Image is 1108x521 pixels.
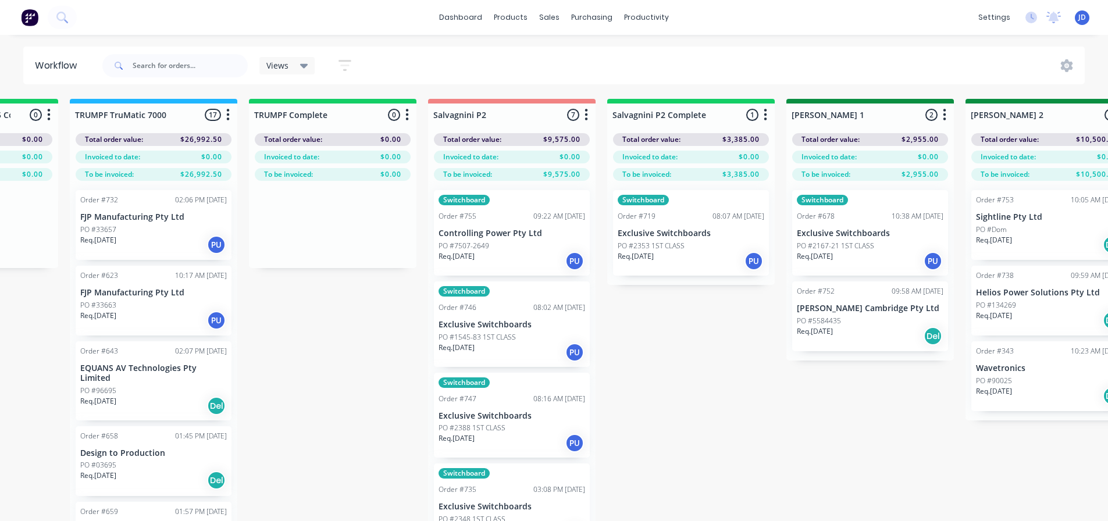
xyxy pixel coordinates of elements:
[439,342,475,353] p: Req. [DATE]
[565,343,584,362] div: PU
[380,169,401,180] span: $0.00
[80,311,116,321] p: Req. [DATE]
[80,506,118,517] div: Order #659
[80,195,118,205] div: Order #732
[565,252,584,270] div: PU
[797,195,848,205] div: Switchboard
[22,169,43,180] span: $0.00
[80,448,227,458] p: Design to Production
[175,506,227,517] div: 01:57 PM [DATE]
[797,304,943,313] p: [PERSON_NAME] Cambridge Pty Ltd
[801,169,850,180] span: To be invoiced:
[76,266,231,336] div: Order #62310:17 AM [DATE]FJP Manufacturing Pty LtdPO #33663Req.[DATE]PU
[918,152,939,162] span: $0.00
[264,169,313,180] span: To be invoiced:
[21,9,38,26] img: Factory
[722,134,760,145] span: $3,385.00
[712,211,764,222] div: 08:07 AM [DATE]
[443,134,501,145] span: Total order value:
[443,169,492,180] span: To be invoiced:
[565,9,618,26] div: purchasing
[543,169,580,180] span: $9,575.00
[613,190,769,276] div: SwitchboardOrder #71908:07 AM [DATE]Exclusive SwitchboardsPO #2353 1ST CLASSReq.[DATE]PU
[797,326,833,337] p: Req. [DATE]
[80,270,118,281] div: Order #623
[976,300,1016,311] p: PO #134269
[76,426,231,496] div: Order #65801:45 PM [DATE]Design to ProductionPO #03695Req.[DATE]Del
[902,169,939,180] span: $2,955.00
[434,373,590,458] div: SwitchboardOrder #74708:16 AM [DATE]Exclusive SwitchboardsPO #2388 1ST CLASSReq.[DATE]PU
[80,235,116,245] p: Req. [DATE]
[533,211,585,222] div: 09:22 AM [DATE]
[801,152,857,162] span: Invoiced to date:
[924,327,942,345] div: Del
[439,468,490,479] div: Switchboard
[722,169,760,180] span: $3,385.00
[80,431,118,441] div: Order #658
[180,134,222,145] span: $26,992.50
[76,190,231,260] div: Order #73202:06 PM [DATE]FJP Manufacturing Pty LtdPO #33657Req.[DATE]PU
[175,346,227,356] div: 02:07 PM [DATE]
[439,394,476,404] div: Order #747
[972,9,1016,26] div: settings
[22,134,43,145] span: $0.00
[439,433,475,444] p: Req. [DATE]
[175,431,227,441] div: 01:45 PM [DATE]
[439,251,475,262] p: Req. [DATE]
[976,235,1012,245] p: Req. [DATE]
[35,59,83,73] div: Workflow
[618,9,675,26] div: productivity
[434,281,590,367] div: SwitchboardOrder #74608:02 AM [DATE]Exclusive SwitchboardsPO #1545-83 1ST CLASSReq.[DATE]PU
[618,251,654,262] p: Req. [DATE]
[797,241,874,251] p: PO #2167-21 1ST CLASS
[533,9,565,26] div: sales
[976,311,1012,321] p: Req. [DATE]
[533,484,585,495] div: 03:08 PM [DATE]
[797,316,841,326] p: PO #5584435
[622,134,681,145] span: Total order value:
[976,224,1007,235] p: PO #Dom
[439,411,585,421] p: Exclusive Switchboards
[488,9,533,26] div: products
[80,346,118,356] div: Order #643
[618,241,685,251] p: PO #2353 1ST CLASS
[797,251,833,262] p: Req. [DATE]
[622,152,678,162] span: Invoiced to date:
[439,484,476,495] div: Order #735
[434,190,590,276] div: SwitchboardOrder #75509:22 AM [DATE]Controlling Power Pty LtdPO #7507-2649Req.[DATE]PU
[622,169,671,180] span: To be invoiced:
[80,396,116,406] p: Req. [DATE]
[133,54,248,77] input: Search for orders...
[439,286,490,297] div: Switchboard
[797,229,943,238] p: Exclusive Switchboards
[976,270,1014,281] div: Order #738
[80,300,116,311] p: PO #33663
[439,241,489,251] p: PO #7507-2649
[618,229,764,238] p: Exclusive Switchboards
[981,169,1029,180] span: To be invoiced:
[85,169,134,180] span: To be invoiced:
[565,434,584,452] div: PU
[976,346,1014,356] div: Order #343
[76,341,231,420] div: Order #64302:07 PM [DATE]EQUANS AV Technologies Pty LimitedPO #96695Req.[DATE]Del
[80,212,227,222] p: FJP Manufacturing Pty Ltd
[892,211,943,222] div: 10:38 AM [DATE]
[439,195,490,205] div: Switchboard
[175,270,227,281] div: 10:17 AM [DATE]
[981,134,1039,145] span: Total order value:
[207,311,226,330] div: PU
[207,235,226,254] div: PU
[792,281,948,351] div: Order #75209:58 AM [DATE][PERSON_NAME] Cambridge Pty LtdPO #5584435Req.[DATE]Del
[739,152,760,162] span: $0.00
[85,134,143,145] span: Total order value:
[924,252,942,270] div: PU
[543,134,580,145] span: $9,575.00
[976,376,1012,386] p: PO #90025
[80,386,116,396] p: PO #96695
[744,252,763,270] div: PU
[902,134,939,145] span: $2,955.00
[439,502,585,512] p: Exclusive Switchboards
[380,134,401,145] span: $0.00
[618,211,655,222] div: Order #719
[175,195,227,205] div: 02:06 PM [DATE]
